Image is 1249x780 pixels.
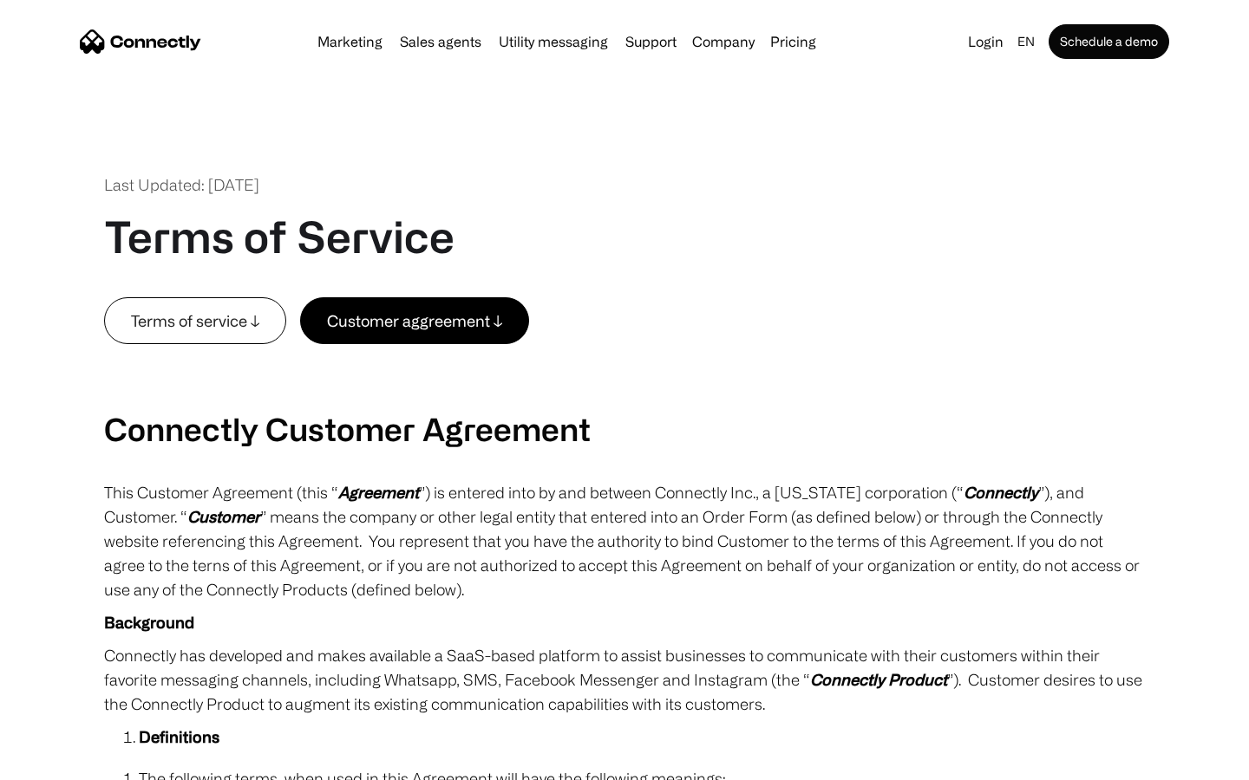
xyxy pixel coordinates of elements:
[104,614,194,631] strong: Background
[35,750,104,774] ul: Language list
[763,35,823,49] a: Pricing
[1049,24,1169,59] a: Schedule a demo
[810,671,947,688] em: Connectly Product
[104,410,1145,447] h2: Connectly Customer Agreement
[104,643,1145,716] p: Connectly has developed and makes available a SaaS-based platform to assist businesses to communi...
[492,35,615,49] a: Utility messaging
[187,508,260,525] em: Customer
[961,29,1010,54] a: Login
[311,35,389,49] a: Marketing
[104,173,259,197] div: Last Updated: [DATE]
[104,480,1145,601] p: This Customer Agreement (this “ ”) is entered into by and between Connectly Inc., a [US_STATE] co...
[104,344,1145,368] p: ‍
[692,29,755,54] div: Company
[104,211,454,263] h1: Terms of Service
[327,309,502,333] div: Customer aggreement ↓
[131,309,259,333] div: Terms of service ↓
[139,728,219,745] strong: Definitions
[338,484,419,501] em: Agreement
[393,35,488,49] a: Sales agents
[1017,29,1035,54] div: en
[104,377,1145,401] p: ‍
[964,484,1038,501] em: Connectly
[618,35,683,49] a: Support
[17,748,104,774] aside: Language selected: English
